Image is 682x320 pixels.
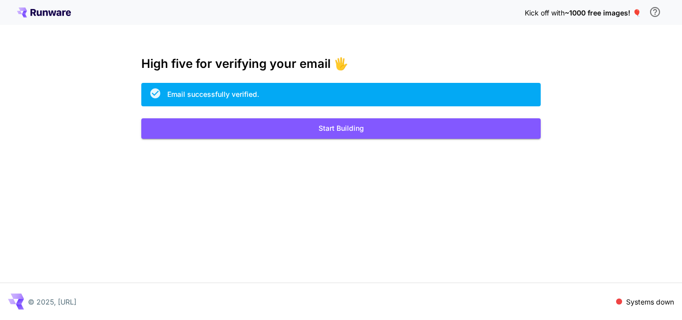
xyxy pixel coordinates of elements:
span: Kick off with [525,8,565,17]
p: Systems down [626,297,674,307]
button: Start Building [141,118,541,139]
div: Email successfully verified. [167,89,259,99]
p: © 2025, [URL] [28,297,76,307]
button: In order to qualify for free credit, you need to sign up with a business email address and click ... [645,2,665,22]
span: ~1000 free images! 🎈 [565,8,641,17]
h3: High five for verifying your email 🖐️ [141,57,541,71]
